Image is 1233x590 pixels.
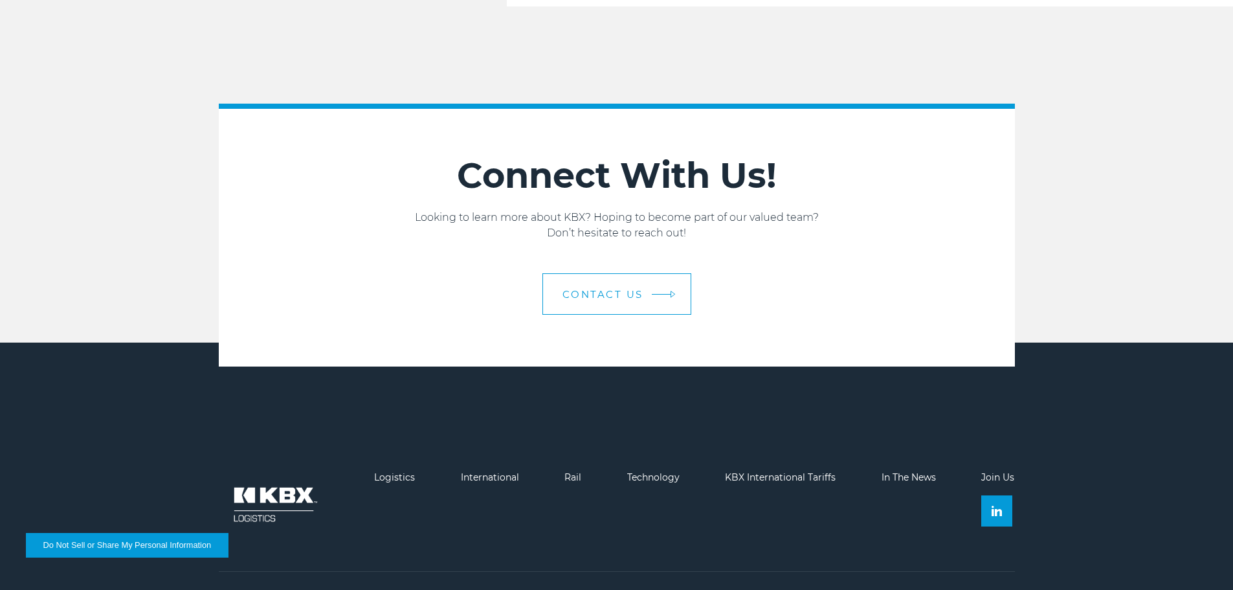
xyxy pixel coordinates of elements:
a: International [461,471,519,483]
a: Rail [564,471,581,483]
a: KBX International Tariffs [725,471,836,483]
h2: Connect With Us! [219,154,1015,197]
a: Join Us [981,471,1014,483]
img: kbx logo [219,472,329,537]
img: Linkedin [992,506,1002,516]
img: arrow [670,291,675,298]
a: In The News [882,471,936,483]
a: Logistics [374,471,415,483]
a: Contact us arrow arrow [542,273,691,315]
a: Technology [627,471,680,483]
span: Contact us [562,289,643,299]
p: Looking to learn more about KBX? Hoping to become part of our valued team? Don’t hesitate to reac... [219,210,1015,241]
button: Do Not Sell or Share My Personal Information [26,533,228,558]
